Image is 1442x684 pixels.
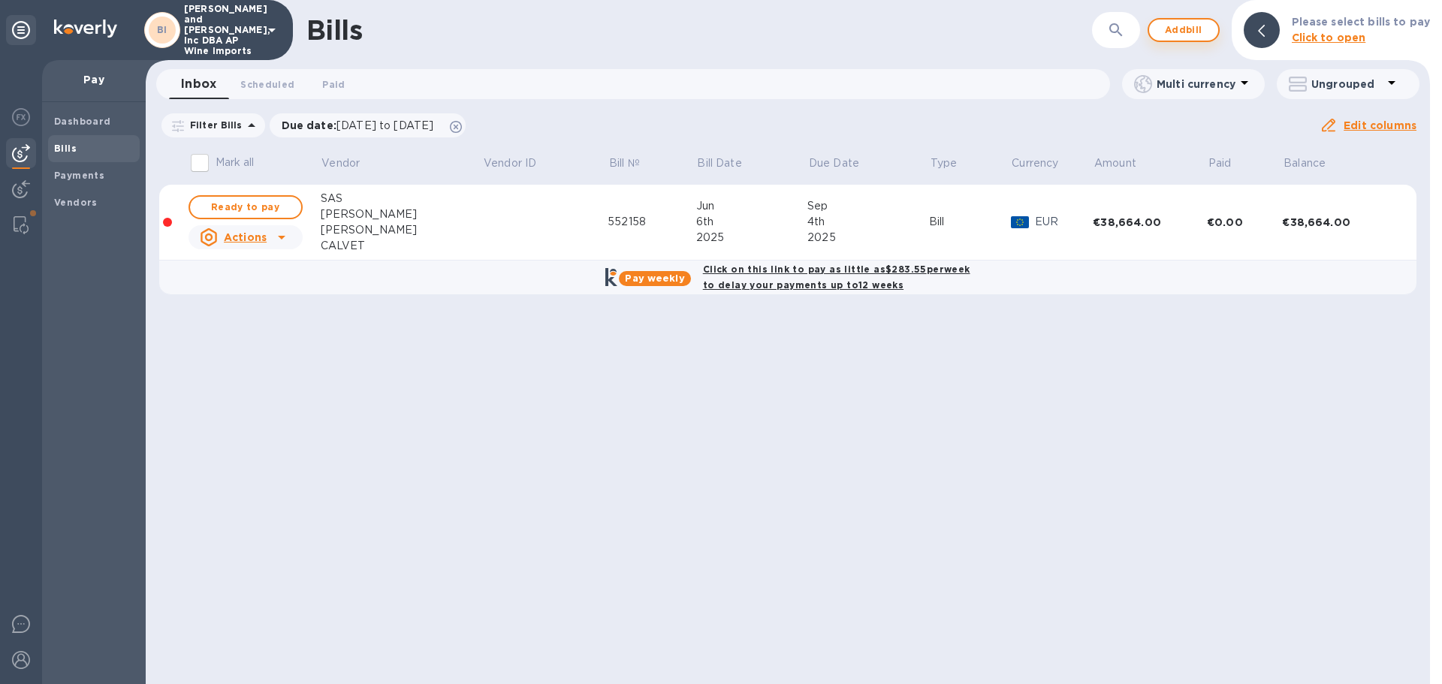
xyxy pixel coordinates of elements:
[224,231,267,243] u: Actions
[696,230,807,246] div: 2025
[1148,18,1220,42] button: Addbill
[202,198,289,216] span: Ready to pay
[270,113,466,137] div: Due date:[DATE] to [DATE]
[54,197,98,208] b: Vendors
[1292,16,1430,28] b: Please select bills to pay
[807,198,929,214] div: Sep
[1161,21,1206,39] span: Add bill
[240,77,294,92] span: Scheduled
[1093,215,1207,230] div: €38,664.00
[321,191,483,206] div: SAS
[929,214,1011,230] div: Bill
[1208,155,1251,171] span: Paid
[1282,215,1396,230] div: €38,664.00
[1208,155,1232,171] p: Paid
[809,155,859,171] p: Due Date
[609,155,640,171] p: Bill №
[1344,119,1416,131] u: Edit columns
[484,155,556,171] span: Vendor ID
[703,264,970,291] b: Click on this link to pay as little as $283.55 per week to delay your payments up to 12 weeks
[189,195,303,219] button: Ready to pay
[1157,77,1235,92] p: Multi currency
[1094,155,1136,171] p: Amount
[931,155,977,171] span: Type
[696,198,807,214] div: Jun
[12,108,30,126] img: Foreign exchange
[1035,214,1094,230] p: EUR
[696,214,807,230] div: 6th
[625,273,684,284] b: Pay weekly
[1284,155,1326,171] p: Balance
[1311,77,1383,92] p: Ungrouped
[336,119,433,131] span: [DATE] to [DATE]
[54,72,134,87] p: Pay
[322,77,345,92] span: Paid
[184,4,259,56] p: [PERSON_NAME] and [PERSON_NAME], Inc DBA AP Wine Imports
[306,14,362,46] h1: Bills
[1012,155,1058,171] p: Currency
[697,155,741,171] p: Bill Date
[609,155,659,171] span: Bill №
[321,206,483,222] div: [PERSON_NAME]
[321,238,483,254] div: CALVET
[321,155,360,171] p: Vendor
[931,155,958,171] p: Type
[807,230,929,246] div: 2025
[608,214,696,230] div: 552158
[216,155,255,170] p: Mark all
[157,24,167,35] b: BI
[54,143,77,154] b: Bills
[282,118,442,133] p: Due date :
[321,222,483,238] div: [PERSON_NAME]
[54,116,111,127] b: Dashboard
[6,15,36,45] div: Unpin categories
[1207,215,1282,230] div: €0.00
[1094,155,1156,171] span: Amount
[697,155,761,171] span: Bill Date
[54,20,117,38] img: Logo
[1292,32,1366,44] b: Click to open
[809,155,879,171] span: Due Date
[184,119,243,131] p: Filter Bills
[321,155,379,171] span: Vendor
[1284,155,1345,171] span: Balance
[181,74,216,95] span: Inbox
[54,170,104,181] b: Payments
[807,214,929,230] div: 4th
[484,155,536,171] p: Vendor ID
